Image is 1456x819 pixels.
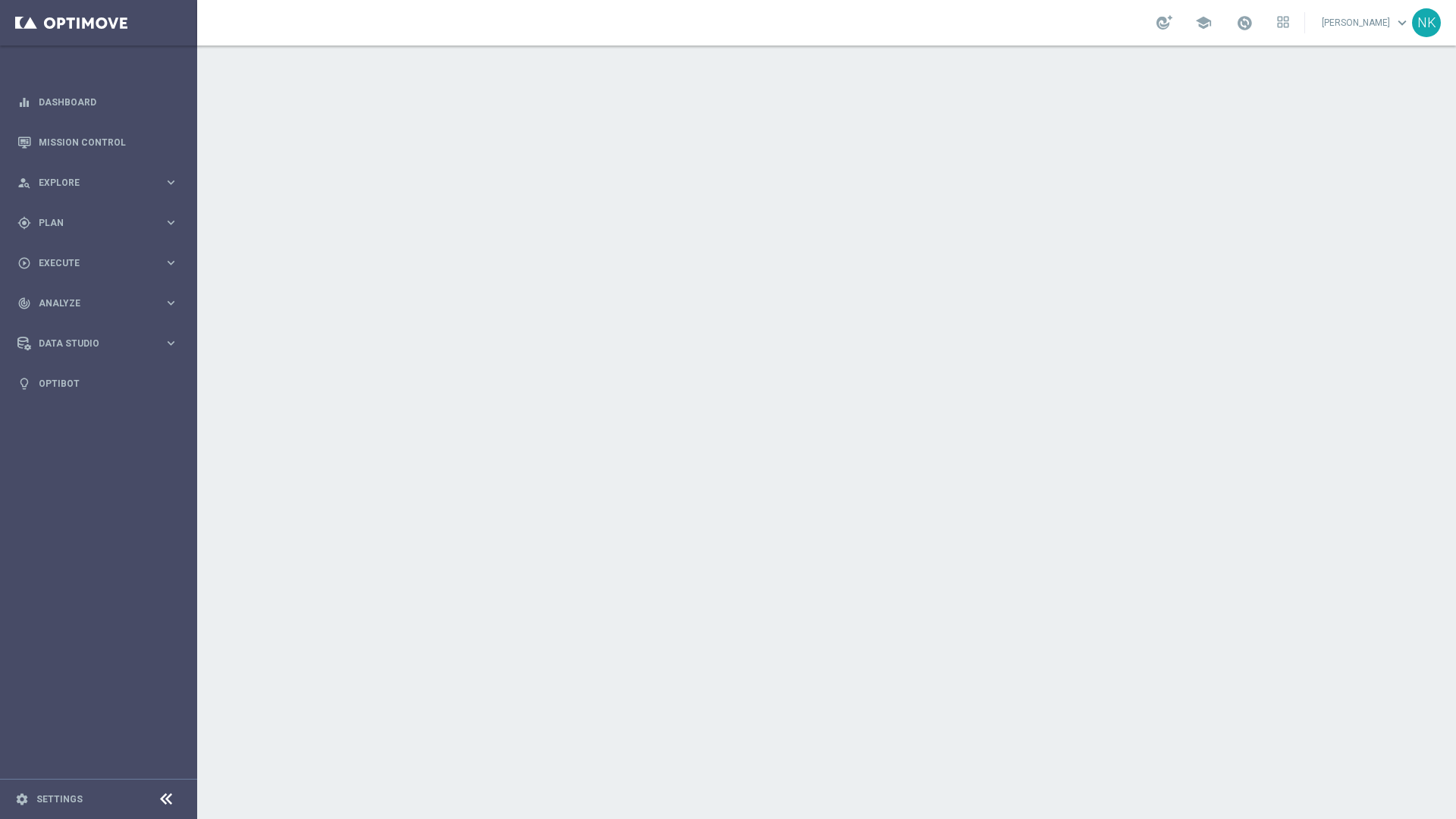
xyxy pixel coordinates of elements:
[17,377,31,391] i: lightbulb
[39,218,164,227] span: Plan
[17,297,179,309] button: track_changes Analyze keyboard_arrow_right
[17,297,164,310] div: Analyze
[17,337,179,350] button: Data Studio keyboard_arrow_right
[17,122,178,162] div: Mission Control
[17,297,31,310] i: track_changes
[1320,11,1412,34] a: [PERSON_NAME]keyboard_arrow_down
[17,337,164,350] div: Data Studio
[39,363,178,403] a: Optibot
[17,96,31,109] i: equalizer
[39,178,164,187] span: Explore
[164,215,178,230] i: keyboard_arrow_right
[39,259,164,268] span: Execute
[39,82,178,122] a: Dashboard
[17,378,179,390] button: lightbulb Optibot
[17,257,179,269] button: play_circle_outline Execute keyboard_arrow_right
[164,256,178,270] i: keyboard_arrow_right
[1195,14,1212,31] span: school
[17,216,164,230] div: Plan
[164,336,178,350] i: keyboard_arrow_right
[17,256,164,270] div: Execute
[1412,8,1441,37] div: NK
[17,96,179,108] button: equalizer Dashboard
[164,296,178,310] i: keyboard_arrow_right
[17,363,178,403] div: Optibot
[17,136,179,149] button: Mission Control
[164,175,178,190] i: keyboard_arrow_right
[39,122,178,162] a: Mission Control
[17,217,179,229] button: gps_fixed Plan keyboard_arrow_right
[17,82,178,122] div: Dashboard
[15,792,29,806] i: settings
[39,339,164,348] span: Data Studio
[17,176,164,190] div: Explore
[17,256,31,270] i: play_circle_outline
[17,177,179,189] button: person_search Explore keyboard_arrow_right
[17,176,31,190] i: person_search
[36,795,83,804] a: Settings
[39,299,164,308] span: Analyze
[17,216,31,230] i: gps_fixed
[1394,14,1410,31] span: keyboard_arrow_down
